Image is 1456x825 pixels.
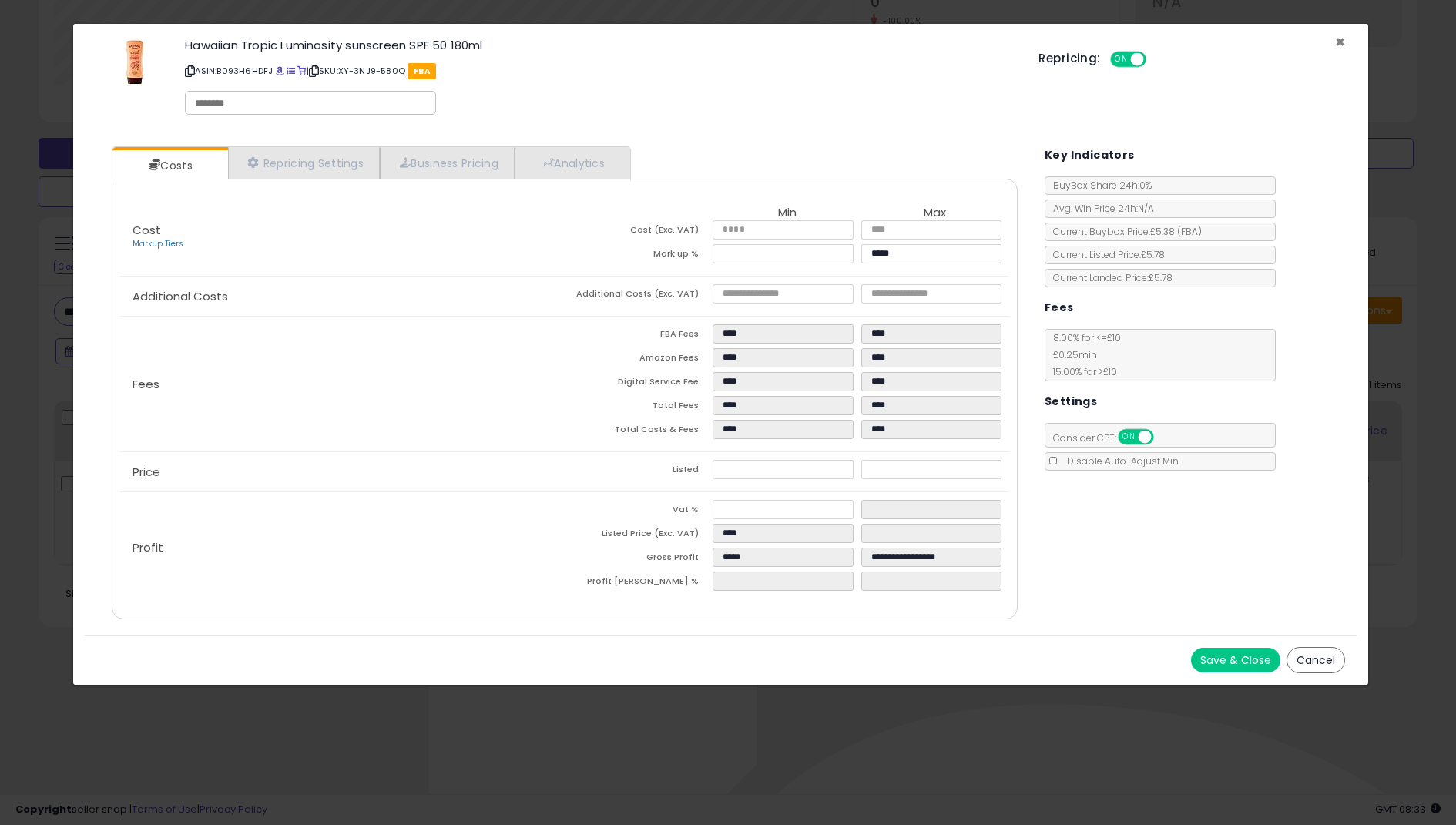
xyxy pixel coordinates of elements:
[120,542,565,554] p: Profit
[185,59,1015,83] p: ASIN: B093H6HDFJ | SKU: XY-3NJ9-580Q
[112,39,158,86] img: 31Scr3ZEilL._SL60_.jpg
[1045,202,1154,215] span: Avg. Win Price 24h: N/A
[1045,271,1173,284] span: Current Landed Price: £5.78
[565,220,713,244] td: Cost (Exc. VAT)
[1045,146,1135,165] h5: Key Indicators
[276,65,284,77] a: BuyBox page
[1045,225,1202,238] span: Current Buybox Price:
[1045,365,1117,378] span: 15.00 % for > £10
[1191,648,1280,672] button: Save & Close
[1150,225,1202,238] span: £5.38
[1059,454,1179,468] span: Disable Auto-Adjust Min
[565,524,713,548] td: Listed Price (Exc. VAT)
[228,147,381,179] a: Repricing Settings
[713,206,861,220] th: Min
[1112,53,1131,66] span: ON
[515,147,629,179] a: Analytics
[120,466,565,478] p: Price
[120,290,565,303] p: Additional Costs
[565,372,713,396] td: Digital Service Fee
[1045,298,1074,317] h5: Fees
[380,147,515,179] a: Business Pricing
[133,238,183,250] a: Markup Tiers
[1335,31,1345,53] span: ×
[1119,431,1139,444] span: ON
[1045,348,1097,361] span: £0.25 min
[565,348,713,372] td: Amazon Fees
[565,500,713,524] td: Vat %
[565,420,713,444] td: Total Costs & Fees
[565,548,713,572] td: Gross Profit
[1045,392,1097,411] h5: Settings
[120,378,565,391] p: Fees
[1045,179,1152,192] span: BuyBox Share 24h: 0%
[1045,248,1165,261] span: Current Listed Price: £5.78
[1038,52,1100,65] h5: Repricing:
[408,63,436,79] span: FBA
[120,224,565,250] p: Cost
[185,39,1015,51] h3: Hawaiian Tropic Luminosity sunscreen SPF 50 180ml
[861,206,1009,220] th: Max
[287,65,295,77] a: All offer listings
[565,324,713,348] td: FBA Fees
[565,284,713,308] td: Additional Costs (Exc. VAT)
[112,150,226,181] a: Costs
[297,65,306,77] a: Your listing only
[565,572,713,595] td: Profit [PERSON_NAME] %
[565,396,713,420] td: Total Fees
[1045,331,1121,378] span: 8.00 % for <= £10
[565,460,713,484] td: Listed
[1151,431,1176,444] span: OFF
[1177,225,1202,238] span: ( FBA )
[565,244,713,268] td: Mark up %
[1287,647,1345,673] button: Cancel
[1143,53,1168,66] span: OFF
[1045,431,1174,444] span: Consider CPT:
